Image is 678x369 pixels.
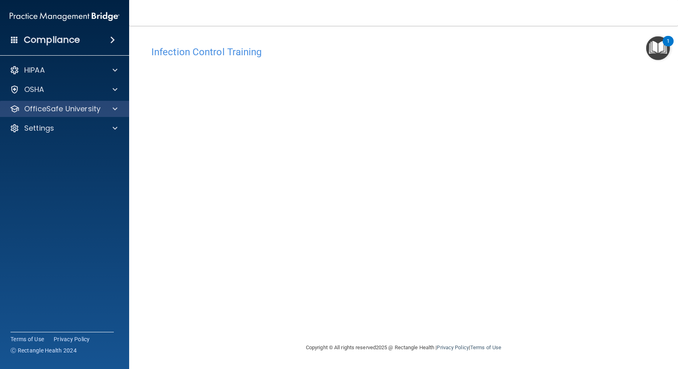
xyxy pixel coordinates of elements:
button: Open Resource Center, 1 new notification [646,36,670,60]
p: HIPAA [24,65,45,75]
p: OSHA [24,85,44,94]
a: OfficeSafe University [10,104,117,114]
p: Settings [24,123,54,133]
h4: Infection Control Training [151,47,656,57]
a: Privacy Policy [54,335,90,343]
iframe: infection-control-training [151,62,555,310]
a: HIPAA [10,65,117,75]
span: Ⓒ Rectangle Health 2024 [10,346,77,354]
a: Privacy Policy [437,344,469,350]
a: Terms of Use [10,335,44,343]
p: OfficeSafe University [24,104,100,114]
div: Copyright © All rights reserved 2025 @ Rectangle Health | | [256,335,551,361]
img: PMB logo [10,8,119,25]
a: Settings [10,123,117,133]
iframe: Drift Widget Chat Controller [538,312,668,344]
a: OSHA [10,85,117,94]
h4: Compliance [24,34,80,46]
div: 1 [667,41,670,52]
a: Terms of Use [470,344,501,350]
